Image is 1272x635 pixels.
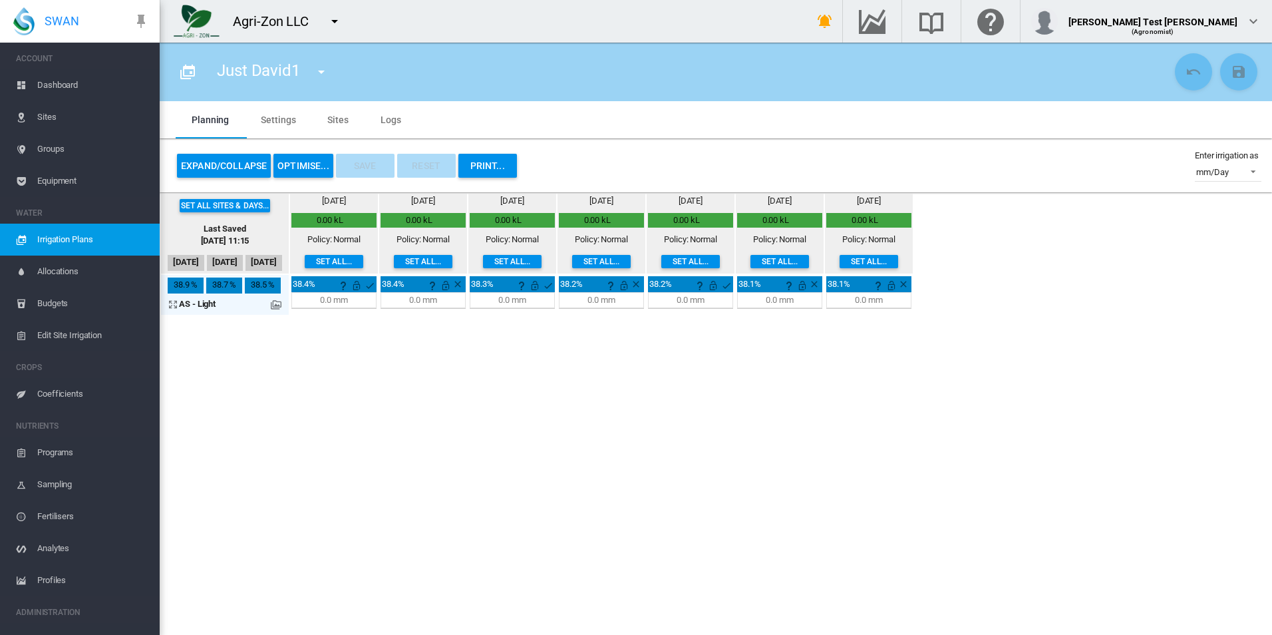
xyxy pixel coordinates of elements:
md-icon: This is normally a water-on day for this site [362,278,378,294]
div: [DATE] [411,195,435,207]
md-icon: This is normally a water-off day for this site [631,279,641,290]
md-icon: icon-help [603,278,619,294]
md-icon: This is normally a water-off day for this site [452,279,463,290]
div: [DATE] 11:15 [201,235,249,247]
span: Budgets [37,288,149,319]
md-icon: This is normally a water-off day for this site [898,279,909,290]
button: Cancel Changes [1175,53,1212,91]
div: [DATE] [679,195,703,207]
span: Allocations [37,256,149,288]
md-icon: This is normally a water-off day for this site [809,279,820,290]
md-icon: This irrigation is unlocked and so can be amended by the optimiser. Click here to lock it [438,278,454,294]
div: Mon, 29 Sept 2025 [245,278,281,294]
div: [DATE] [322,195,346,207]
div: Initial planned application 0.0 mm [382,278,411,290]
button: Set all... [483,255,542,268]
div: 0.0 mm [587,294,615,306]
md-icon: icon-calendar-multiple [180,64,196,80]
div: Policy: Normal [664,234,717,246]
md-icon: Go to the Data Hub [856,13,888,29]
button: Expand/Collapse [177,154,271,178]
div: 0.00 kL [293,214,367,226]
div: Sun, 28 Sept 2025 [206,278,242,294]
button: Date: 2 Oct SMB Target: 23 ~ 38 % Volume: 0.00 kL 100% = 10.5 mm Irrigation Area: 5.520 Ha [514,278,527,291]
span: Sampling [37,469,149,501]
md-icon: This irrigation is unlocked and so can be amended by the optimiser. Click here to lock it [527,278,543,294]
button: Set all... [840,255,898,268]
div: mm/Day [1196,167,1228,177]
button: Date: 1 Oct SMB Target: 23 ~ 38 % Volume: 0.00 kL 100% = 10.5 mm Irrigation Area: 5.520 Ha [424,278,438,291]
button: Set all... [572,255,631,268]
button: OPTIMISE... [273,154,333,178]
span: Analytes [37,532,149,564]
span: Sites [37,101,149,133]
button: Click to go to full list of plans [174,59,201,85]
img: SWAN-Landscape-Logo-Colour-drop.png [13,7,35,35]
button: Date: 5 Oct SMB Target: 23 ~ 38 % Volume: 0.00 kL 100% = 10.5 mm Irrigation Area: 5.520 Ha [781,278,794,291]
div: [DATE] [207,255,243,271]
div: Initial planned application 0.0 mm [649,278,679,290]
span: Logs [381,114,401,125]
span: CROPS [16,357,149,378]
md-label: Enter irrigation as [1195,150,1259,160]
md-icon: icon-help [514,278,530,294]
div: 0.00 kL [471,214,546,226]
div: Initial planned application 0.0 mm [560,278,589,290]
span: Equipment [37,165,149,197]
span: Profiles [37,564,149,596]
div: 0.00 kL [828,214,902,226]
div: Policy: Normal [307,234,361,246]
md-icon: This is normally a water-on day for this site [540,278,556,294]
span: AS - Light [179,299,216,309]
button: Date: 3 Oct SMB Target: 23 ~ 38 % Volume: 0.00 kL 100% = 10.5 mm Irrigation Area: 5.520 Ha [603,278,616,291]
span: WATER [16,202,149,224]
div: 0.00 kL [738,214,813,226]
md-icon: icon-arrow-expand [168,296,184,312]
div: 0.00 kL [382,214,456,226]
div: 0.0 mm [498,294,526,306]
button: Set all... [750,255,809,268]
div: 0.0 mm [766,294,793,306]
div: [DATE] [168,255,204,271]
span: Edit Site Irrigation [37,319,149,351]
button: Set all sites & days... [180,199,271,212]
div: Policy: Normal [486,234,539,246]
div: AS - Light (Priority 1) [179,298,271,310]
button: Reset [397,154,456,178]
button: icon-menu-down [321,8,348,35]
md-icon: This irrigation is unlocked and so can be amended by the optimiser. Click here to lock it [794,278,810,294]
md-icon: icon-help [335,278,351,294]
div: Policy: Normal [575,234,628,246]
md-icon: icon-menu-down [327,13,343,29]
div: [DATE] [589,195,613,207]
md-icon: Search the knowledge base [915,13,947,29]
button: Date: 4 Oct SMB Target: 23 ~ 38 % Volume: 0.00 kL 100% = 10.5 mm Irrigation Area: 5.520 Ha [692,278,705,291]
md-icon: This irrigation is unlocked and so can be amended by the optimiser. Click here to lock it [705,278,721,294]
button: Date: 30 Sept SMB Target: 23 ~ 38 % Volume: 0.00 kL 100% = 10.5 mm Irrigation Area: 5.520 Ha [335,278,349,291]
span: Dashboard [37,69,149,101]
div: [DATE] [857,195,881,207]
md-icon: icon-menu-down [313,64,329,80]
md-icon: icon-chevron-down [1245,13,1261,29]
md-icon: icon-undo [1186,64,1201,80]
button: Set all... [394,255,452,268]
span: NUTRIENTS [16,415,149,437]
span: Irrigation Plans [37,224,149,256]
div: [DATE] [245,255,282,271]
md-icon: icon-help [424,278,440,294]
md-icon: This irrigation is unlocked and so can be amended by the optimiser. Click here to lock it [349,278,365,294]
div: Sat, 27 Sept 2025 [168,278,204,294]
md-icon: icon-help [692,278,708,294]
span: Coefficients [37,378,149,410]
img: 7FicoSLW9yRjj7F2+0uvjPufP+ga39vogPu+G1+wvBtcm3fNv859aGr42DJ5pXiEAAAAAAAAAAAAAAAAAAAAAAAAAAAAAAAAA... [174,5,220,38]
div: 0.0 mm [320,294,347,306]
div: [PERSON_NAME] Test [PERSON_NAME] [1068,10,1237,23]
md-icon: icon-content-save [1231,64,1247,80]
md-icon: icon-help [870,278,886,294]
div: 0.00 kL [560,214,635,226]
button: Date: 6 Oct SMB Target: 23 ~ 38 % Volume: 0.00 kL 100% = 10.5 mm Irrigation Area: 5.520 Ha [870,278,883,291]
div: 0.0 mm [855,294,882,306]
md-tab-item: Sites [311,101,365,138]
md-icon: icon-bell-ring [817,13,833,29]
md-icon: This irrigation is unlocked and so can be amended by the optimiser. Click here to lock it [616,278,632,294]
